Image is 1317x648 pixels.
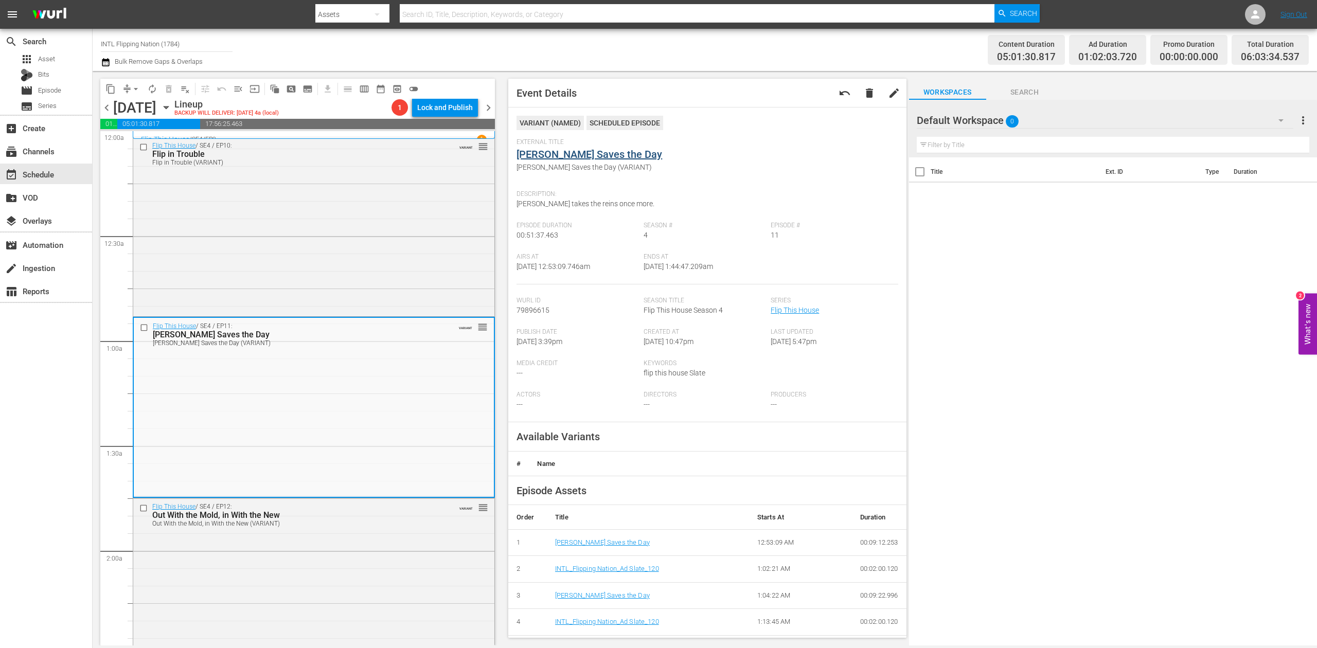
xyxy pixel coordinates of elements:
a: INTL_Flipping Nation_Ad Slate_120 [555,565,659,572]
span: Episode [21,84,33,97]
td: 12:53:09 AM [749,529,852,556]
span: Automation [5,239,17,251]
span: Update Metadata from Key Asset [246,81,263,97]
span: Bulk Remove Gaps & Overlaps [113,58,203,65]
span: 00:00:00.000 [1160,51,1218,63]
span: Season Title [644,297,766,305]
td: 1:13:45 AM [749,609,852,636]
div: / SE4 / EP10: [152,142,440,166]
div: / SE4 / EP11: [153,322,439,347]
span: auto_awesome_motion_outlined [270,84,280,94]
img: ans4CAIJ8jUAAAAAAAAAAAAAAAAAAAAAAAAgQb4GAAAAAAAAAAAAAAAAAAAAAAAAJMjXAAAAAAAAAAAAAAAAAAAAAAAAgAT5G... [25,3,74,27]
span: 11 [771,231,779,239]
button: delete [857,81,882,105]
span: 01:02:03.720 [100,119,117,129]
span: Loop Content [144,81,161,97]
button: reorder [477,321,488,332]
span: [DATE] 1:44:47.209am [644,262,713,271]
td: 3 [508,582,547,609]
span: Week Calendar View [356,81,372,97]
div: BACKUP WILL DELIVER: [DATE] 4a (local) [174,110,279,117]
span: Download as CSV [316,79,336,99]
a: Flip This House [771,306,819,314]
span: Ingestion [5,262,17,275]
span: reorder [478,141,488,152]
div: 2 [1296,292,1304,300]
p: EP9 [205,136,216,143]
span: date_range_outlined [376,84,386,94]
td: 00:02:00.120 [852,609,906,636]
td: 1:04:22 AM [749,582,852,609]
div: Total Duration [1241,37,1300,51]
span: more_vert [1297,114,1309,127]
span: Episode # [771,222,893,230]
span: 06:03:34.537 [1241,51,1300,63]
div: Flip in Trouble [152,149,440,159]
div: Lock and Publish [417,98,473,117]
span: calendar_view_week_outlined [359,84,369,94]
div: Promo Duration [1160,37,1218,51]
td: 00:09:22.996 [852,582,906,609]
span: 24 hours Lineup View is OFF [405,81,422,97]
span: [DATE] 10:47pm [644,337,693,346]
span: VARIANT [459,141,473,149]
div: Out With the Mold, in With the New [152,510,440,520]
p: SE4 / [192,136,205,143]
span: VARIANT [459,321,472,330]
span: Revert to Primary Episode [839,87,851,99]
span: Bits [38,69,49,80]
span: Description: [517,190,893,199]
th: Title [931,157,1099,186]
div: Content Duration [997,37,1056,51]
span: Keywords [644,359,766,368]
span: Created At [644,328,766,336]
span: compress [122,84,132,94]
span: VARIANT [459,502,473,510]
span: --- [644,400,650,408]
span: Create Search Block [283,81,299,97]
span: --- [517,369,523,377]
span: subtitles_outlined [302,84,313,94]
p: 1 [480,136,484,143]
span: Search [1010,4,1037,23]
span: preview_outlined [392,84,402,94]
th: Title [547,505,749,530]
span: 05:01:30.817 [117,119,200,129]
span: Reports [5,285,17,298]
span: edit [888,87,900,99]
span: content_copy [105,84,116,94]
span: Ends At [644,253,766,261]
span: 00:51:37.463 [517,231,558,239]
a: Flip This House [141,135,189,143]
span: Actors [517,391,638,399]
span: Episode [38,85,61,96]
span: [PERSON_NAME] takes the reins once more. [517,200,654,208]
button: more_vert [1297,108,1309,133]
span: 79896615 [517,306,549,314]
th: Duration [1227,157,1289,186]
span: Schedule [5,169,17,181]
div: Scheduled Episode [586,116,663,130]
span: Flip This House Season 4 [644,306,723,314]
th: Duration [852,505,906,530]
button: Search [994,4,1040,23]
span: --- [771,400,777,408]
span: 05:01:30.817 [997,51,1056,63]
span: input [250,84,260,94]
span: 4 [644,231,648,239]
a: Flip This House [152,142,195,149]
th: Starts At [749,505,852,530]
button: Open Feedback Widget [1298,294,1317,355]
span: Series [21,100,33,113]
span: --- [517,400,523,408]
span: Season # [644,222,766,230]
span: [DATE] 3:39pm [517,337,562,346]
button: reorder [478,502,488,512]
td: 1:02:21 AM [749,556,852,583]
span: [PERSON_NAME] Saves the Day (VARIANT) [517,162,893,173]
button: undo [832,81,857,105]
th: Order [508,505,547,530]
div: Lineup [174,99,279,110]
span: Directors [644,391,766,399]
span: menu_open [233,84,243,94]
